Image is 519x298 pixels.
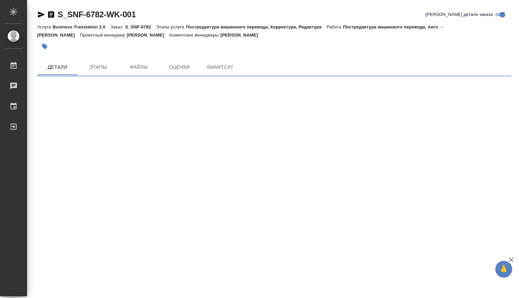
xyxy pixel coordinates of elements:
[204,63,236,71] span: SmartCat
[498,262,510,276] span: 🙏
[37,24,52,29] p: Услуга
[495,261,512,278] button: 🙏
[80,33,127,38] p: Проектный менеджер
[37,10,45,19] button: Скопировать ссылку для ЯМессенджера
[426,11,493,18] span: [PERSON_NAME] детали заказа
[37,39,52,54] button: Добавить тэг
[186,24,327,29] p: Постредактура машинного перевода, Корректура, Редактура
[163,63,196,71] span: Оценки
[127,33,169,38] p: [PERSON_NAME]
[58,10,136,19] a: S_SNF-6782-WK-001
[327,24,343,29] p: Работа
[52,24,110,29] p: Business Translation 2.0
[220,33,263,38] p: [PERSON_NAME]
[41,63,74,71] span: Детали
[169,33,220,38] p: Клиентские менеджеры
[82,63,114,71] span: Этапы
[110,24,125,29] p: Заказ:
[156,24,186,29] p: Этапы услуги
[125,24,156,29] p: S_SNF-6782
[47,10,55,19] button: Скопировать ссылку
[123,63,155,71] span: Файлы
